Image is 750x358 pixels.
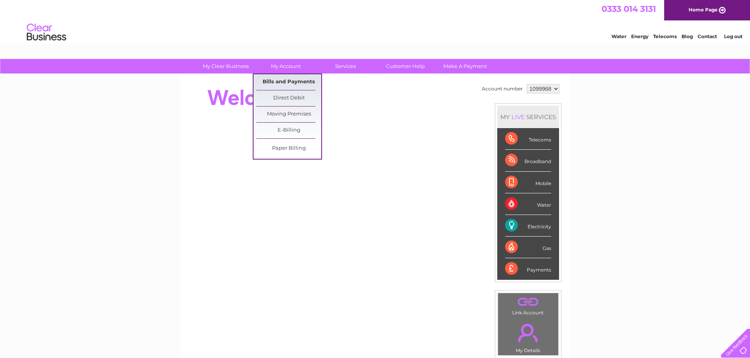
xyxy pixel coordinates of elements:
[433,59,498,73] a: Make A Payment
[611,33,626,39] a: Water
[256,90,321,106] a: Direct Debit
[253,59,318,73] a: My Account
[602,4,656,14] a: 0333 014 3131
[189,4,561,38] div: Clear Business is a trading name of Verastar Limited (registered in [GEOGRAPHIC_DATA] No. 3667643...
[313,59,378,73] a: Services
[497,106,559,128] div: MY SERVICES
[256,141,321,156] a: Paper Billing
[631,33,648,39] a: Energy
[498,317,559,356] td: My Details
[256,106,321,122] a: Moving Premises
[510,113,526,121] div: LIVE
[480,82,525,95] td: Account number
[373,59,438,73] a: Customer Help
[505,172,551,193] div: Mobile
[256,74,321,90] a: Bills and Payments
[505,150,551,171] div: Broadband
[505,128,551,150] div: Telecoms
[193,59,258,73] a: My Clear Business
[505,237,551,258] div: Gas
[505,258,551,279] div: Payments
[26,20,67,44] img: logo.png
[653,33,677,39] a: Telecoms
[256,123,321,138] a: E-Billing
[681,33,693,39] a: Blog
[505,193,551,215] div: Water
[498,293,559,318] td: Link Account
[698,33,717,39] a: Contact
[505,215,551,237] div: Electricity
[500,319,556,347] a: .
[500,295,556,309] a: .
[724,33,743,39] a: Log out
